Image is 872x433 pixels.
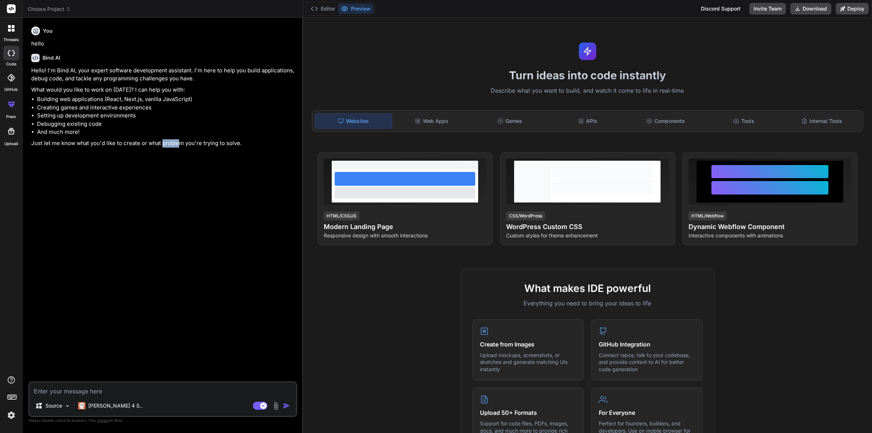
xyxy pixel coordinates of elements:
[31,67,296,83] p: Hello! I'm Bind AI, your expert software development assistant. I'm here to help you build applic...
[689,232,851,239] p: Interactive components with animations
[43,54,60,61] h6: Bind AI
[324,232,487,239] p: Responsive design with smooth interactions
[37,128,296,136] li: And much more!
[480,408,576,417] h4: Upload 50+ Formats
[599,352,695,373] p: Connect repos, talk to your codebase, and provide context to AI for better code generation
[324,212,359,220] div: HTML/CSS/JS
[836,3,869,15] button: Deploy
[5,409,17,421] img: settings
[599,340,695,349] h4: GitHub Integration
[338,4,374,14] button: Preview
[472,299,703,308] p: Everything you need to bring your ideas to life
[472,113,548,129] div: Games
[783,113,860,129] div: Internal Tools
[706,113,782,129] div: Tools
[37,120,296,128] li: Debugging existing code
[6,61,16,67] label: code
[31,86,296,94] p: What would you like to work on [DATE]? I can help you with:
[506,232,669,239] p: Custom styles for theme enhancement
[506,222,669,232] h4: WordPress Custom CSS
[549,113,626,129] div: APIs
[307,69,868,82] h1: Turn ideas into code instantly
[64,403,70,409] img: Pick Models
[37,112,296,120] li: Setting up development environments
[97,418,110,422] span: privacy
[315,113,392,129] div: Websites
[6,114,16,120] label: prem
[749,3,786,15] button: Invite Team
[272,402,280,410] img: attachment
[283,402,290,409] img: icon
[308,4,338,14] button: Editor
[3,37,19,43] label: threads
[4,141,18,147] label: Upload
[472,281,703,296] h2: What makes IDE powerful
[307,86,868,96] p: Describe what you want to build, and watch it come to life in real-time
[480,340,576,349] h4: Create from Images
[4,87,18,93] label: GitHub
[689,212,727,220] div: HTML/Webflow
[506,212,545,220] div: CSS/WordPress
[37,95,296,104] li: Building web applications (React, Next.js, vanilla JavaScript)
[599,408,695,417] h4: For Everyone
[697,3,745,15] div: Discord Support
[480,352,576,373] p: Upload mockups, screenshots, or sketches and generate matching UIs instantly
[689,222,851,232] h4: Dynamic Webflow Component
[45,402,62,409] p: Source
[393,113,470,129] div: Web Apps
[28,417,297,424] p: Always double-check its answers. Your in Bind
[28,5,71,13] span: Choose Project
[88,402,142,409] p: [PERSON_NAME] 4 S..
[78,402,85,409] img: Claude 4 Sonnet
[31,139,296,148] p: Just let me know what you'd like to create or what problem you're trying to solve.
[790,3,831,15] button: Download
[43,27,53,35] h6: You
[324,222,487,232] h4: Modern Landing Page
[31,40,296,48] p: hello
[37,104,296,112] li: Creating games and interactive experiences
[627,113,704,129] div: Components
